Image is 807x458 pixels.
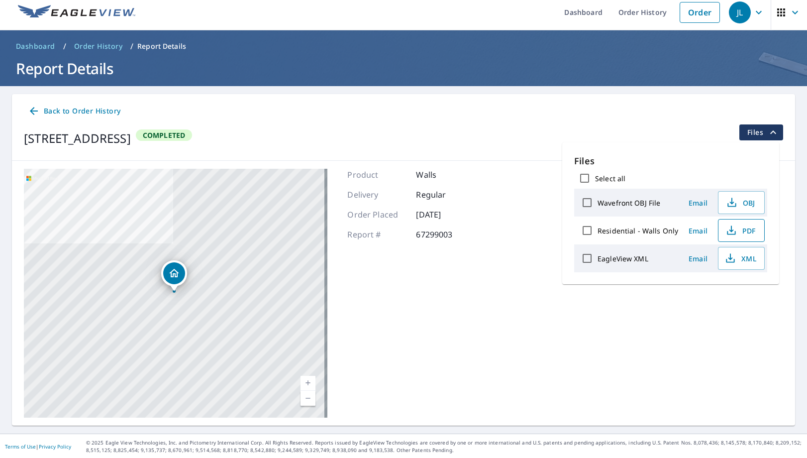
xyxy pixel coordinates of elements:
[5,444,71,450] p: |
[686,254,710,263] span: Email
[718,191,765,214] button: OBJ
[416,169,476,181] p: Walls
[130,40,133,52] li: /
[86,439,802,454] p: © 2025 Eagle View Technologies, Inc. and Pictometry International Corp. All Rights Reserved. Repo...
[137,41,186,51] p: Report Details
[747,126,779,138] span: Files
[16,41,55,51] span: Dashboard
[724,252,756,264] span: XML
[347,209,407,221] p: Order Placed
[686,198,710,208] span: Email
[718,219,765,242] button: PDF
[595,174,625,183] label: Select all
[28,105,120,117] span: Back to Order History
[598,198,660,208] label: Wavefront OBJ File
[680,2,720,23] a: Order
[416,189,476,201] p: Regular
[24,129,131,147] div: [STREET_ADDRESS]
[63,40,66,52] li: /
[718,247,765,270] button: XML
[598,226,678,235] label: Residential - Walls Only
[724,225,756,236] span: PDF
[682,195,714,211] button: Email
[39,443,71,450] a: Privacy Policy
[416,229,476,240] p: 67299003
[5,443,36,450] a: Terms of Use
[161,260,187,291] div: Dropped pin, building 1, Residential property, 210 E 5th St Belvidere, IL 61008
[12,38,59,54] a: Dashboard
[70,38,126,54] a: Order History
[301,376,315,391] a: Current Level 17, Zoom In
[347,189,407,201] p: Delivery
[682,251,714,266] button: Email
[347,229,407,240] p: Report #
[347,169,407,181] p: Product
[598,254,648,263] label: EagleView XML
[416,209,476,221] p: [DATE]
[24,102,124,120] a: Back to Order History
[574,154,767,168] p: Files
[18,5,135,20] img: EV Logo
[686,226,710,235] span: Email
[12,58,795,79] h1: Report Details
[137,130,192,140] span: Completed
[12,38,795,54] nav: breadcrumb
[682,223,714,238] button: Email
[724,197,756,209] span: OBJ
[74,41,122,51] span: Order History
[729,1,751,23] div: JL
[739,124,783,140] button: filesDropdownBtn-67299003
[301,391,315,406] a: Current Level 17, Zoom Out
